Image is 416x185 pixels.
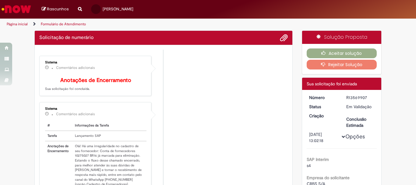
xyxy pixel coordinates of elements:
th: Informações da Tarefa [72,121,146,131]
img: ServiceNow [1,3,32,15]
td: Lançamento SAP [72,131,146,141]
th: # [45,121,72,131]
div: R13569907 [346,94,375,101]
button: Adicionar anexos [280,34,288,42]
button: Aceitar solução [307,48,377,58]
div: [DATE] 13:02:18 [309,131,337,144]
small: Comentários adicionais [56,112,95,117]
ul: Trilhas de página [5,19,273,30]
a: Rascunhos [42,6,69,12]
a: Formulário de Atendimento [41,22,86,27]
b: SAP Interim [307,157,329,162]
p: Sua solicitação foi concluída. [45,77,146,91]
span: s4 [307,163,311,168]
small: Comentários adicionais [56,65,95,70]
dt: Criação [305,113,342,119]
div: Em Validação [346,104,375,110]
span: [PERSON_NAME] [103,6,133,12]
span: Rascunhos [47,6,69,12]
div: Solução Proposta [302,31,382,44]
b: Anotações de Encerramento [60,77,131,84]
a: Página inicial [7,22,28,27]
div: Sistema [45,61,146,64]
dt: Conclusão Estimada [342,116,379,128]
div: Sistema [45,107,146,111]
h2: Solicitação de numerário Histórico de tíquete [39,35,93,41]
dt: Status [305,104,342,110]
b: Empresa do solicitante [307,175,350,180]
th: Tarefa [45,131,72,141]
button: Rejeitar Solução [307,60,377,69]
span: Sua solicitação foi enviada [307,81,357,87]
dt: Número [305,94,342,101]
